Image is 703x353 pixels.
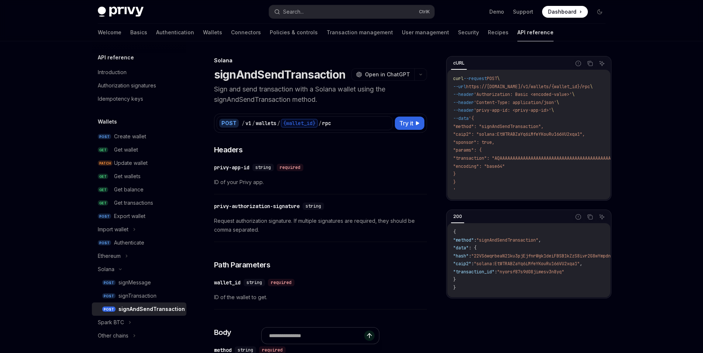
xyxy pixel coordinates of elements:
span: "sponsor": true, [453,139,494,145]
div: Export wallet [114,212,145,221]
button: Import wallet [92,223,186,236]
div: Get transactions [114,198,153,207]
span: { [453,229,456,235]
span: \ [551,107,554,113]
span: "caip2": "solana:EtWTRABZaYq6iMfeYKouRu166VU2xqa1", [453,131,585,137]
span: : [469,253,471,259]
div: wallet_id [214,279,241,286]
div: Other chains [98,331,128,340]
button: Search...CtrlK [269,5,434,18]
div: Spark BTC [98,318,124,327]
span: https://[DOMAIN_NAME]/v1/wallets/{wallet_id}/rpc [466,84,590,90]
div: Introduction [98,68,127,77]
h1: signAndSendTransaction [214,68,346,81]
div: signAndSendTransaction [118,305,185,314]
div: cURL [451,59,467,68]
span: POST [98,214,111,219]
a: Support [513,8,533,15]
span: ID of the wallet to get. [214,293,427,302]
button: Solana [92,263,186,276]
span: \ [497,76,500,82]
a: Wallets [203,24,222,41]
a: GETGet wallet [92,143,186,156]
span: "encoding": "base64" [453,163,505,169]
span: \ [556,100,559,105]
span: string [247,280,262,285]
a: POSTExport wallet [92,210,186,223]
div: / [242,120,245,127]
span: Ctrl K [419,9,430,15]
div: Get wallets [114,172,141,181]
a: PATCHUpdate wallet [92,156,186,170]
div: POST [219,119,239,128]
span: "method" [453,237,474,243]
p: Sign and send transaction with a Solana wallet using the signAndSendTransaction method. [214,84,427,105]
a: POSTsignMessage [92,276,186,289]
a: GETGet balance [92,183,186,196]
a: Welcome [98,24,121,41]
img: dark logo [98,7,144,17]
div: wallets [256,120,276,127]
span: \ [590,84,593,90]
div: Get wallet [114,145,138,154]
div: required [268,279,294,286]
button: Spark BTC [92,316,186,329]
span: '{ [469,115,474,121]
div: Create wallet [114,132,146,141]
span: : [494,269,497,275]
button: Report incorrect code [573,212,583,222]
div: {wallet_id} [281,119,318,128]
span: --data [453,115,469,121]
h5: API reference [98,53,134,62]
span: 'privy-app-id: <privy-app-id>' [474,107,551,113]
span: curl [453,76,464,82]
div: Authenticate [114,238,144,247]
a: User management [402,24,449,41]
span: Dashboard [548,8,576,15]
button: Open in ChatGPT [351,68,414,81]
span: "hash" [453,253,469,259]
span: : [474,237,476,243]
a: POSTAuthenticate [92,236,186,249]
span: ID of your Privy app. [214,178,427,187]
div: Import wallet [98,225,128,234]
span: GET [98,187,108,193]
div: Solana [98,265,114,274]
span: GET [98,174,108,179]
span: "caip2" [453,261,471,267]
button: Ask AI [597,212,607,222]
a: POSTsignAndSendTransaction [92,302,186,316]
button: Report incorrect code [573,59,583,68]
span: PATCH [98,160,113,166]
span: \ [572,91,575,97]
a: Policies & controls [270,24,318,41]
a: GETGet transactions [92,196,186,210]
span: Request authorization signature. If multiple signatures are required, they should be comma separa... [214,217,427,234]
a: Transaction management [327,24,393,41]
a: Dashboard [542,6,588,18]
span: , [580,261,582,267]
button: Send message [364,330,375,341]
div: Get balance [114,185,144,194]
span: : [471,261,474,267]
div: Ethereum [98,252,121,260]
a: API reference [517,24,554,41]
div: Update wallet [114,159,148,167]
a: POSTsignTransaction [92,289,186,302]
span: "params": { [453,147,482,153]
span: string [255,165,271,170]
button: Copy the contents from the code block [585,212,595,222]
span: : { [469,245,476,251]
div: / [277,120,280,127]
span: POST [102,280,116,285]
span: } [453,179,456,185]
span: GET [98,200,108,206]
div: v1 [245,120,251,127]
span: GET [98,147,108,153]
div: required [277,164,303,171]
h5: Wallets [98,117,117,126]
button: Other chains [92,329,186,342]
a: GETGet wallets [92,170,186,183]
span: POST [98,134,111,139]
span: Headers [214,145,243,155]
